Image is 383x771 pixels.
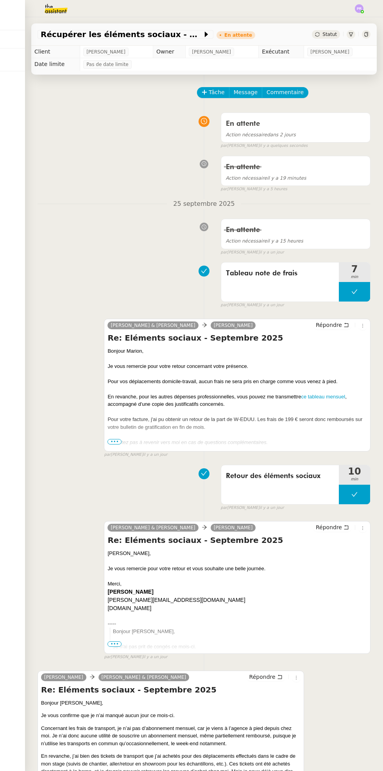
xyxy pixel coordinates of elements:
[107,597,245,603] a: [PERSON_NAME][EMAIL_ADDRESS][DOMAIN_NAME]
[221,505,227,511] span: par
[313,321,352,329] button: Répondre
[339,476,370,483] span: min
[221,186,227,193] span: par
[113,643,367,651] div: Je n'ai pas prit de congés ce mois-ci.
[107,393,367,408] div: En revanche, pour les autres dépenses professionnelles, vous pouvez me transmettre , accompagné d...
[355,4,363,13] img: svg
[221,249,284,256] small: [PERSON_NAME]
[31,46,80,58] td: Client
[221,186,287,193] small: [PERSON_NAME]
[104,452,111,458] span: par
[107,524,198,531] a: [PERSON_NAME] & [PERSON_NAME]
[86,48,125,56] span: [PERSON_NAME]
[98,674,189,681] a: [PERSON_NAME] & [PERSON_NAME]
[31,58,80,71] td: Date limite
[224,33,252,37] div: En attente
[221,505,284,511] small: [PERSON_NAME]
[104,654,167,660] small: [PERSON_NAME]
[226,120,260,127] span: En attente
[41,699,301,707] p: Bonjour [PERSON_NAME],
[226,238,303,244] span: il y a 15 heures
[104,654,111,660] span: par
[262,87,308,98] button: Commentaire
[221,143,227,149] span: par
[192,48,231,56] span: [PERSON_NAME]
[153,46,186,58] td: Owner
[107,620,367,628] div: -----
[260,302,284,309] span: il y a un jour
[107,332,367,343] h4: Re: Eléments sociaux - Septembre 2025
[41,725,301,748] p: Concernant les frais de transport, je n’ai pas d’abonnement mensuel, car je viens à l’agence à pi...
[313,523,352,532] button: Répondre
[143,452,167,458] span: il y a un jour
[143,654,167,660] span: il y a un jour
[226,164,260,171] span: En attente
[107,362,367,370] div: Je vous remercie pour votre retour concernant votre présence.
[107,641,122,647] span: •••
[221,302,227,309] span: par
[107,535,367,546] h4: Re: Eléments sociaux - Septembre 2025
[229,87,262,98] button: Message
[260,143,308,149] span: il y a quelques secondes
[310,48,349,56] span: [PERSON_NAME]
[339,467,370,476] span: 10
[260,249,284,256] span: il y a un jour
[234,88,258,97] span: Message
[339,274,370,280] span: min
[322,32,337,37] span: Statut
[113,628,367,635] div: Bonjour [PERSON_NAME],
[107,588,245,596] td: [PERSON_NAME]
[226,132,296,137] span: dans 2 jours
[259,46,304,58] td: Exécutant
[226,132,267,137] span: Action nécessaire
[113,650,367,658] div: J'ai eu l'achat de mon pass navigo dont je vous transmets le justificatif.
[107,550,367,557] div: [PERSON_NAME],
[107,439,268,445] em: N'hésitez pas à revenir vers moi en cas de questions complémentaires.
[226,470,334,482] span: Retour des éléments sociaux
[221,143,308,149] small: [PERSON_NAME]
[107,605,151,611] a: [DOMAIN_NAME]
[107,580,367,588] div: Merci,
[221,302,284,309] small: [PERSON_NAME]
[226,238,267,244] span: Action nécessaire
[226,175,306,181] span: il y a 19 minutes
[226,227,260,234] span: En attente
[107,378,367,385] div: Pour vos déplacements domicile-travail, aucun frais ne sera pris en charge comme vous venez à pied.
[41,712,301,719] p: Je vous confirme que je n’ai manqué aucun jour ce mois-ci.
[197,87,229,98] button: Tâche
[267,88,304,97] span: Commentaire
[221,249,227,256] span: par
[260,505,284,511] span: il y a un jour
[107,322,198,329] a: [PERSON_NAME] & [PERSON_NAME]
[211,524,256,531] a: [PERSON_NAME]
[339,264,370,274] span: 7
[41,30,202,38] span: Récupérer les éléments sociaux - Septembre 2025
[211,322,256,329] a: [PERSON_NAME]
[260,186,287,193] span: il y a 5 heures
[209,88,225,97] span: Tâche
[86,61,129,68] span: Pas de date limite
[107,565,367,573] div: Je vous remercie pour votre retour et vous souhaite une belle journée.
[226,268,334,279] span: Tableau note de frais
[104,452,167,458] small: [PERSON_NAME]
[316,523,342,531] span: Répondre
[301,394,345,400] a: ce tableau mensuel
[107,439,122,444] span: •••
[107,416,367,431] div: Pour votre facture, j'ai pu obtenir un retour de la part de W-EDUU. Les frais de 199 € seront don...
[167,199,241,209] span: 25 septembre 2025
[41,684,301,695] h4: Re: Eléments sociaux - Septembre 2025
[107,347,367,355] div: Bonjour Marion,
[247,673,285,681] button: Répondre
[249,673,276,681] span: Répondre
[226,175,267,181] span: Action nécessaire
[316,321,342,329] span: Répondre
[41,674,86,681] a: [PERSON_NAME]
